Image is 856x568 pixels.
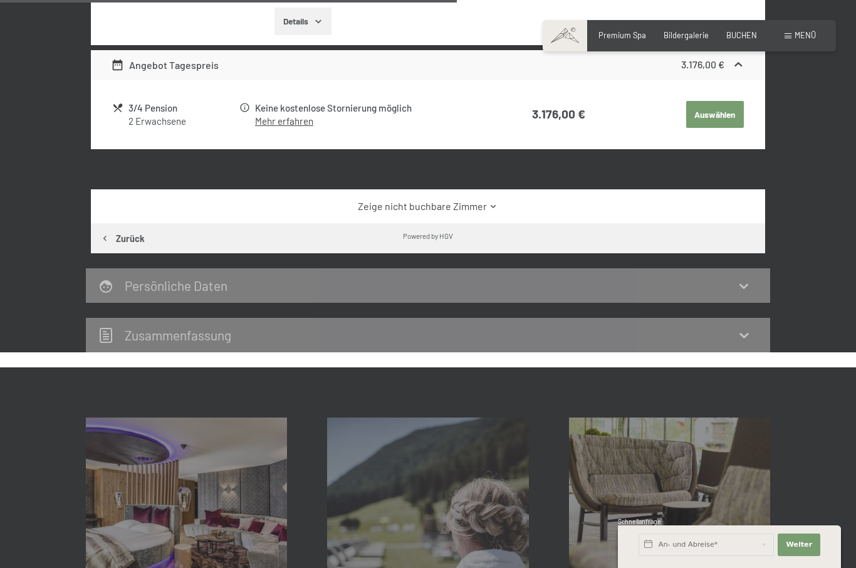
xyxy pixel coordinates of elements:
[91,50,765,80] div: Angebot Tagespreis3.176,00 €
[274,8,331,35] button: Details
[681,58,724,70] strong: 3.176,00 €
[125,278,227,293] h2: Persönliche Daten
[686,101,744,129] button: Auswählen
[91,223,154,253] button: Zurück
[403,231,453,241] div: Powered by HGV
[128,115,238,128] div: 2 Erwachsene
[255,115,313,127] a: Mehr erfahren
[778,534,820,556] button: Weiter
[664,30,709,40] a: Bildergalerie
[726,30,757,40] a: BUCHEN
[125,327,231,343] h2: Zusammen­fassung
[786,540,812,550] span: Weiter
[618,518,661,525] span: Schnellanfrage
[532,107,585,121] strong: 3.176,00 €
[255,101,490,115] div: Keine kostenlose Stornierung möglich
[111,58,219,73] div: Angebot Tagespreis
[795,30,816,40] span: Menü
[598,30,646,40] a: Premium Spa
[111,199,744,213] a: Zeige nicht buchbare Zimmer
[128,101,238,115] div: 3/4 Pension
